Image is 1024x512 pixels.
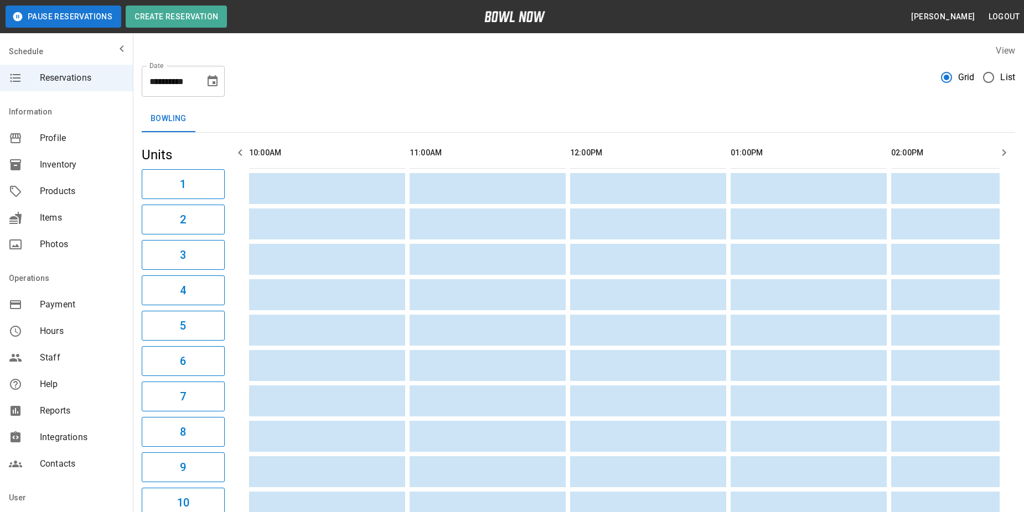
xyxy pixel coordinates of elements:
[142,106,195,132] button: Bowling
[570,137,726,169] th: 12:00PM
[180,281,186,299] h6: 4
[180,423,186,441] h6: 8
[142,452,225,482] button: 9
[40,132,124,145] span: Profile
[484,11,545,22] img: logo
[731,137,887,169] th: 01:00PM
[142,311,225,341] button: 5
[40,431,124,444] span: Integrations
[40,457,124,471] span: Contacts
[126,6,227,28] button: Create Reservation
[180,352,186,370] h6: 6
[40,211,124,224] span: Items
[40,325,124,338] span: Hours
[142,346,225,376] button: 6
[142,275,225,305] button: 4
[142,146,225,164] h5: Units
[984,7,1024,27] button: Logout
[201,70,224,92] button: Choose date, selected date is Aug 29, 2025
[180,458,186,476] h6: 9
[180,317,186,335] h6: 5
[180,388,186,405] h6: 7
[40,298,124,311] span: Payment
[180,175,186,193] h6: 1
[249,137,405,169] th: 10:00AM
[40,158,124,171] span: Inventory
[40,185,124,198] span: Products
[1000,71,1015,84] span: List
[958,71,975,84] span: Grid
[6,6,121,28] button: Pause Reservations
[907,7,979,27] button: [PERSON_NAME]
[40,404,124,417] span: Reports
[180,211,186,228] h6: 2
[142,205,225,234] button: 2
[142,106,1015,132] div: inventory tabs
[180,246,186,264] h6: 3
[40,71,124,85] span: Reservations
[142,169,225,199] button: 1
[40,238,124,251] span: Photos
[410,137,566,169] th: 11:00AM
[142,382,225,411] button: 7
[142,240,225,270] button: 3
[40,378,124,391] span: Help
[996,45,1015,56] label: View
[142,417,225,447] button: 8
[40,351,124,364] span: Staff
[177,494,189,511] h6: 10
